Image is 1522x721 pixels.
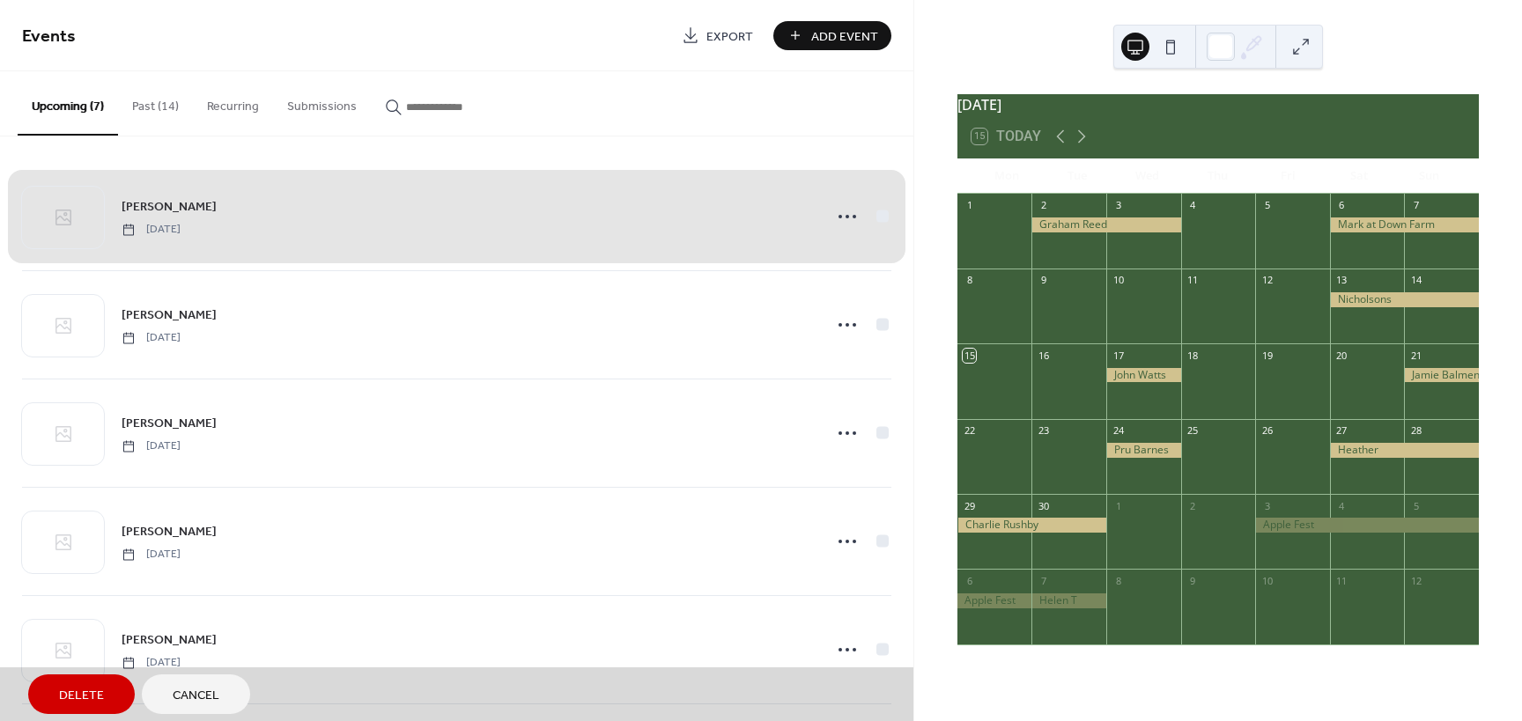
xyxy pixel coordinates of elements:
[1037,274,1050,287] div: 9
[1409,199,1422,212] div: 7
[1409,274,1422,287] div: 14
[1112,424,1125,438] div: 24
[963,574,976,587] div: 6
[1186,424,1200,438] div: 25
[773,21,891,50] button: Add Event
[1112,199,1125,212] div: 3
[963,499,976,512] div: 29
[193,71,273,134] button: Recurring
[1037,349,1050,362] div: 16
[1037,574,1050,587] div: 7
[1330,292,1479,307] div: Nicholsons
[22,19,76,54] span: Events
[1106,368,1181,383] div: John Watts
[173,687,219,705] span: Cancel
[963,199,976,212] div: 1
[1260,574,1274,587] div: 10
[1186,499,1200,512] div: 2
[18,71,118,136] button: Upcoming (7)
[1335,424,1348,438] div: 27
[142,674,250,714] button: Cancel
[1112,499,1125,512] div: 1
[1112,274,1125,287] div: 10
[1409,424,1422,438] div: 28
[957,518,1106,533] div: Charlie Rushby
[669,21,766,50] a: Export
[1409,574,1422,587] div: 12
[1186,574,1200,587] div: 9
[957,94,1479,115] div: [DATE]
[1031,217,1180,232] div: Graham Reed
[1335,349,1348,362] div: 20
[1186,199,1200,212] div: 4
[1260,274,1274,287] div: 12
[1031,593,1106,608] div: Helen T
[28,674,135,714] button: Delete
[706,27,753,46] span: Export
[1324,158,1394,194] div: Sat
[1112,349,1125,362] div: 17
[1183,158,1253,194] div: Thu
[1106,443,1181,458] div: Pru Barnes
[59,687,104,705] span: Delete
[1112,158,1183,194] div: Wed
[1037,424,1050,438] div: 23
[972,158,1042,194] div: Mon
[1037,499,1050,512] div: 30
[811,27,878,46] span: Add Event
[1255,518,1479,533] div: Apple Fest
[1335,199,1348,212] div: 6
[957,593,1032,608] div: Apple Fest
[1335,574,1348,587] div: 11
[1186,274,1200,287] div: 11
[1260,349,1274,362] div: 19
[1253,158,1324,194] div: Fri
[1335,274,1348,287] div: 13
[1409,349,1422,362] div: 21
[1409,499,1422,512] div: 5
[1394,158,1465,194] div: Sun
[963,349,976,362] div: 15
[1112,574,1125,587] div: 8
[1260,499,1274,512] div: 3
[1330,217,1479,232] div: Mark at Down Farm
[1330,443,1479,458] div: Heather
[118,71,193,134] button: Past (14)
[1260,199,1274,212] div: 5
[1260,424,1274,438] div: 26
[273,71,371,134] button: Submissions
[963,274,976,287] div: 8
[963,424,976,438] div: 22
[1042,158,1112,194] div: Tue
[1037,199,1050,212] div: 2
[1186,349,1200,362] div: 18
[1335,499,1348,512] div: 4
[1404,368,1479,383] div: Jamie Balment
